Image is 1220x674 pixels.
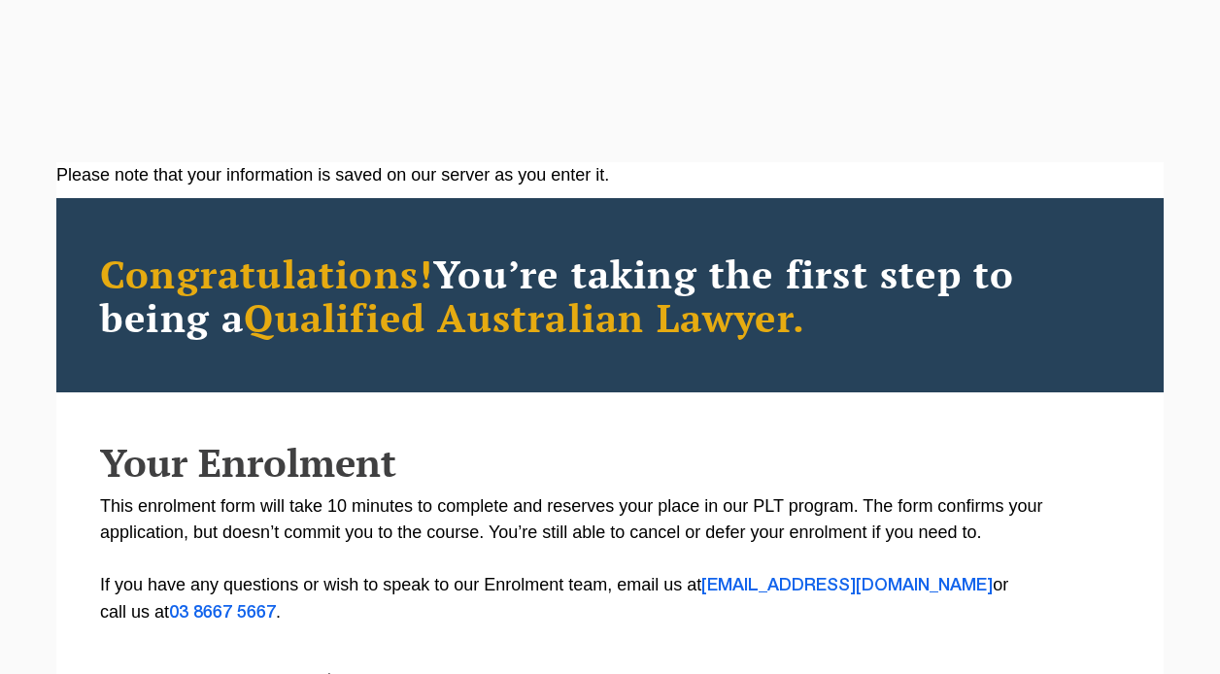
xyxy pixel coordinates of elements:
h2: Your Enrolment [100,441,1120,484]
span: Congratulations! [100,248,433,299]
h2: You’re taking the first step to being a [100,252,1120,339]
a: 03 8667 5667 [169,605,276,621]
span: Qualified Australian Lawyer. [244,291,805,343]
div: Please note that your information is saved on our server as you enter it. [56,162,1164,188]
a: [EMAIL_ADDRESS][DOMAIN_NAME] [701,578,993,593]
p: This enrolment form will take 10 minutes to complete and reserves your place in our PLT program. ... [100,493,1120,626]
